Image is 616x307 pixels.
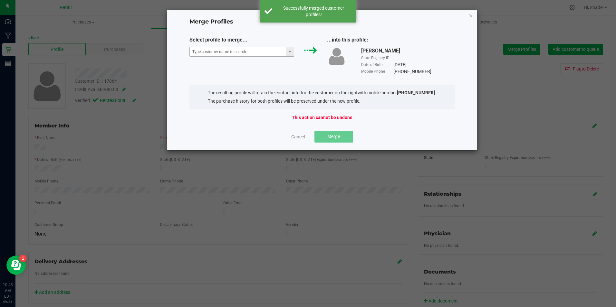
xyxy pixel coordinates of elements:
[189,37,247,43] span: Select profile to merge...
[208,98,436,105] li: The purchase history for both profiles will be preserved under the new profile.
[190,47,286,56] input: NO DATA FOUND
[393,55,395,61] div: -
[361,69,393,74] div: Mobile Phone
[393,61,407,68] div: [DATE]
[292,114,352,121] strong: This action cannot be undone
[314,131,353,143] button: Merge
[304,47,317,54] img: green_arrow.svg
[6,256,26,275] iframe: Resource center
[327,47,346,66] img: user-icon.png
[361,47,400,55] div: [PERSON_NAME]
[361,55,393,61] div: State Registry ID
[361,62,393,68] div: Date of Birth
[393,68,431,75] div: [PHONE_NUMBER]
[397,90,435,95] strong: [PHONE_NUMBER]
[327,134,340,139] span: Merge
[19,255,27,262] iframe: Resource center unread badge
[208,89,436,96] li: The resulting profile will retain the contact info for the customer on the right
[327,37,368,43] span: ...into this profile:
[276,5,351,18] div: Successfully merged customer profiles!
[469,12,473,19] button: Close
[189,18,455,26] h4: Merge Profiles
[291,134,305,140] a: Cancel
[358,90,436,95] span: with mobile number .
